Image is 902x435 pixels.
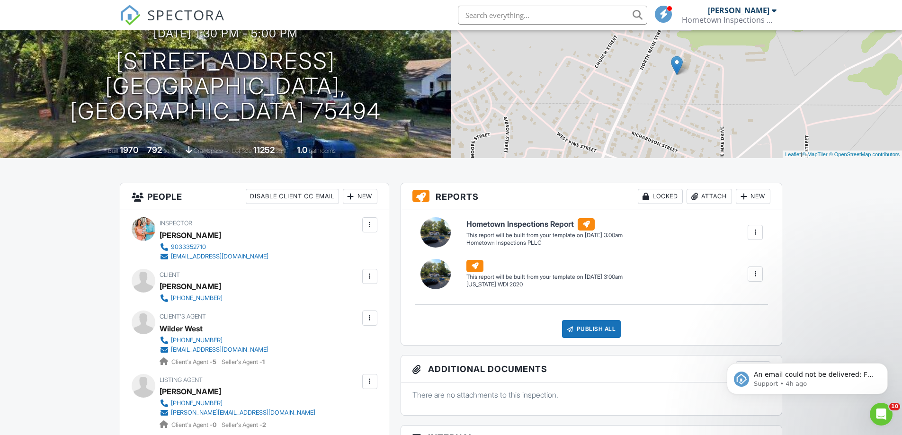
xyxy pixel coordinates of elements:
[160,321,203,336] a: Wilder West
[343,189,377,204] div: New
[160,313,206,320] span: Client's Agent
[262,358,265,365] strong: 1
[562,320,621,338] div: Publish All
[276,147,288,154] span: sq.ft.
[108,147,118,154] span: Built
[147,5,225,25] span: SPECTORA
[120,13,225,33] a: SPECTORA
[213,358,216,365] strong: 5
[160,345,268,355] a: [EMAIL_ADDRESS][DOMAIN_NAME]
[171,294,223,302] div: [PHONE_NUMBER]
[171,409,315,417] div: [PERSON_NAME][EMAIL_ADDRESS][DOMAIN_NAME]
[120,183,389,210] h3: People
[171,399,223,407] div: [PHONE_NUMBER]
[232,147,252,154] span: Lot Size
[785,151,801,157] a: Leaflet
[682,15,777,25] div: Hometown Inspections PLLC
[160,279,221,293] div: [PERSON_NAME]
[222,421,266,428] span: Seller's Agent -
[708,6,769,15] div: [PERSON_NAME]
[466,281,623,289] div: [US_STATE] WDI 2020
[829,151,900,157] a: © OpenStreetMap contributors
[120,5,141,26] img: The Best Home Inspection Software - Spectora
[466,239,623,247] div: Hometown Inspections PLLC
[160,408,315,417] a: [PERSON_NAME][EMAIL_ADDRESS][DOMAIN_NAME]
[802,151,828,157] a: © MapTiler
[160,271,180,278] span: Client
[401,355,782,382] h3: Additional Documents
[889,403,900,410] span: 10
[466,231,623,239] div: This report will be built from your template on [DATE] 3:00am
[870,403,893,426] iframe: Intercom live chat
[153,27,298,40] h3: [DATE] 1:30 pm - 5:00 pm
[222,358,265,365] span: Seller's Agent -
[160,376,203,383] span: Listing Agent
[160,220,192,227] span: Inspector
[160,399,315,408] a: [PHONE_NUMBER]
[401,183,782,210] h3: Reports
[253,145,275,155] div: 11252
[171,421,218,428] span: Client's Agent -
[736,189,770,204] div: New
[15,49,436,124] h1: [STREET_ADDRESS] [GEOGRAPHIC_DATA], [GEOGRAPHIC_DATA] 75494
[160,293,223,303] a: [PHONE_NUMBER]
[147,145,162,155] div: 792
[466,273,623,281] div: This report will be built from your template on [DATE] 3:00am
[160,252,268,261] a: [EMAIL_ADDRESS][DOMAIN_NAME]
[160,336,268,345] a: [PHONE_NUMBER]
[171,337,223,344] div: [PHONE_NUMBER]
[309,147,336,154] span: bathrooms
[163,147,177,154] span: sq. ft.
[687,189,732,204] div: Attach
[171,358,218,365] span: Client's Agent -
[458,6,647,25] input: Search everything...
[194,147,223,154] span: crawlspace
[171,243,206,251] div: 9033352710
[213,421,216,428] strong: 0
[638,189,683,204] div: Locked
[466,218,623,231] h6: Hometown Inspections Report
[713,343,902,409] iframe: Intercom notifications message
[171,346,268,354] div: [EMAIL_ADDRESS][DOMAIN_NAME]
[262,421,266,428] strong: 2
[160,384,221,399] a: [PERSON_NAME]
[120,145,138,155] div: 1970
[412,390,771,400] p: There are no attachments to this inspection.
[160,242,268,252] a: 9033352710
[783,151,902,159] div: |
[246,189,339,204] div: Disable Client CC Email
[171,253,268,260] div: [EMAIL_ADDRESS][DOMAIN_NAME]
[297,145,307,155] div: 1.0
[160,228,221,242] div: [PERSON_NAME]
